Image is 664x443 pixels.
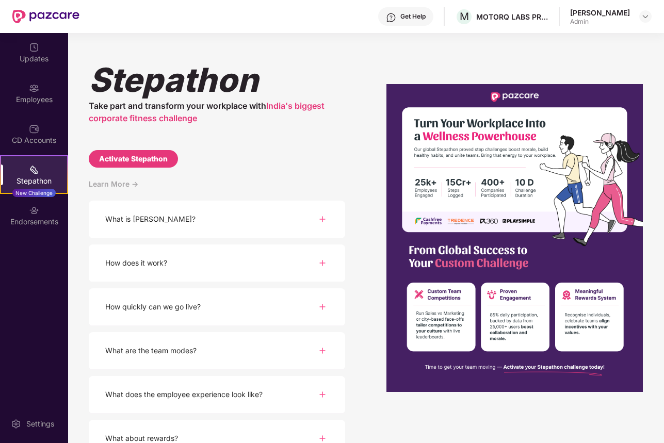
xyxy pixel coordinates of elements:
div: Activate Stepathon [99,153,168,165]
img: svg+xml;base64,PHN2ZyBpZD0iUGx1cy0zMngzMiIgeG1sbnM9Imh0dHA6Ly93d3cudzMub3JnLzIwMDAvc3ZnIiB3aWR0aD... [316,344,329,357]
div: What are the team modes? [105,345,197,356]
div: Get Help [400,12,426,21]
div: Settings [23,419,57,429]
img: svg+xml;base64,PHN2ZyB4bWxucz0iaHR0cDovL3d3dy53My5vcmcvMjAwMC9zdmciIHdpZHRoPSIyMSIgaGVpZ2h0PSIyMC... [29,165,39,175]
img: svg+xml;base64,PHN2ZyBpZD0iVXBkYXRlZCIgeG1sbnM9Imh0dHA6Ly93d3cudzMub3JnLzIwMDAvc3ZnIiB3aWR0aD0iMj... [29,42,39,53]
div: MOTORQ LABS PRIVATE LIMITED [476,12,548,22]
div: Stepathon [89,60,345,100]
div: Admin [570,18,630,26]
img: svg+xml;base64,PHN2ZyBpZD0iUGx1cy0zMngzMiIgeG1sbnM9Imh0dHA6Ly93d3cudzMub3JnLzIwMDAvc3ZnIiB3aWR0aD... [316,301,329,313]
div: Stepathon [1,176,67,186]
img: svg+xml;base64,PHN2ZyBpZD0iUGx1cy0zMngzMiIgeG1sbnM9Imh0dHA6Ly93d3cudzMub3JnLzIwMDAvc3ZnIiB3aWR0aD... [316,257,329,269]
img: svg+xml;base64,PHN2ZyBpZD0iUGx1cy0zMngzMiIgeG1sbnM9Imh0dHA6Ly93d3cudzMub3JnLzIwMDAvc3ZnIiB3aWR0aD... [316,213,329,225]
img: New Pazcare Logo [12,10,79,23]
img: svg+xml;base64,PHN2ZyBpZD0iSGVscC0zMngzMiIgeG1sbnM9Imh0dHA6Ly93d3cudzMub3JnLzIwMDAvc3ZnIiB3aWR0aD... [386,12,396,23]
img: svg+xml;base64,PHN2ZyBpZD0iRHJvcGRvd24tMzJ4MzIiIHhtbG5zPSJodHRwOi8vd3d3LnczLm9yZy8yMDAwL3N2ZyIgd2... [641,12,650,21]
img: svg+xml;base64,PHN2ZyBpZD0iQ0RfQWNjb3VudHMiIGRhdGEtbmFtZT0iQ0QgQWNjb3VudHMiIHhtbG5zPSJodHRwOi8vd3... [29,124,39,134]
div: [PERSON_NAME] [570,8,630,18]
div: What is [PERSON_NAME]? [105,214,196,225]
div: New Challenge [12,189,56,197]
img: svg+xml;base64,PHN2ZyBpZD0iU2V0dGluZy0yMHgyMCIgeG1sbnM9Imh0dHA6Ly93d3cudzMub3JnLzIwMDAvc3ZnIiB3aW... [11,419,21,429]
div: How quickly can we go live? [105,301,201,313]
div: What does the employee experience look like? [105,389,263,400]
div: Learn More -> [89,178,345,201]
img: svg+xml;base64,PHN2ZyBpZD0iRW5kb3JzZW1lbnRzIiB4bWxucz0iaHR0cDovL3d3dy53My5vcmcvMjAwMC9zdmciIHdpZH... [29,205,39,216]
img: svg+xml;base64,PHN2ZyBpZD0iRW1wbG95ZWVzIiB4bWxucz0iaHR0cDovL3d3dy53My5vcmcvMjAwMC9zdmciIHdpZHRoPS... [29,83,39,93]
div: Take part and transform your workplace with [89,100,345,124]
span: M [460,10,469,23]
div: How does it work? [105,257,167,269]
img: svg+xml;base64,PHN2ZyBpZD0iUGx1cy0zMngzMiIgeG1sbnM9Imh0dHA6Ly93d3cudzMub3JnLzIwMDAvc3ZnIiB3aWR0aD... [316,388,329,401]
